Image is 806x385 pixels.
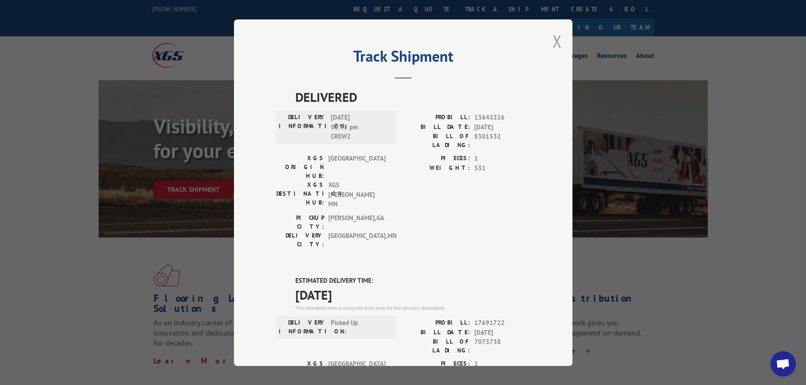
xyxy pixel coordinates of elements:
[295,304,530,312] div: The estimated time is using the time zone for the delivery destination.
[331,318,388,336] span: Picked Up
[328,154,385,180] span: [GEOGRAPHIC_DATA]
[770,351,796,377] div: Open chat
[276,50,530,66] h2: Track Shipment
[276,231,324,248] label: DELIVERY CITY:
[403,337,470,355] label: BILL OF LADING:
[295,87,530,106] span: DELIVERED
[403,359,470,369] label: PIECES:
[474,359,530,369] span: 1
[276,213,324,231] label: PICKUP CITY:
[474,113,530,123] span: 13643316
[474,122,530,132] span: [DATE]
[328,213,385,231] span: [PERSON_NAME] , GA
[276,154,324,180] label: XGS ORIGIN HUB:
[474,163,530,173] span: 531
[403,328,470,337] label: BILL DATE:
[279,113,327,142] label: DELIVERY INFORMATION:
[295,276,530,285] label: ESTIMATED DELIVERY TIME:
[474,132,530,150] span: 8301532
[553,30,562,52] button: Close modal
[276,180,324,209] label: XGS DESTINATION HUB:
[328,180,385,209] span: XGS [PERSON_NAME] MN
[279,318,327,336] label: DELIVERY INFORMATION:
[474,154,530,164] span: 1
[328,231,385,248] span: [GEOGRAPHIC_DATA] , MN
[403,122,470,132] label: BILL DATE:
[403,132,470,150] label: BILL OF LADING:
[295,285,530,304] span: [DATE]
[474,328,530,337] span: [DATE]
[403,113,470,123] label: PROBILL:
[474,337,530,355] span: 7073738
[403,154,470,164] label: PIECES:
[331,113,388,142] span: [DATE] 02:45 pm CREW2
[403,318,470,328] label: PROBILL:
[403,163,470,173] label: WEIGHT:
[474,318,530,328] span: 17691722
